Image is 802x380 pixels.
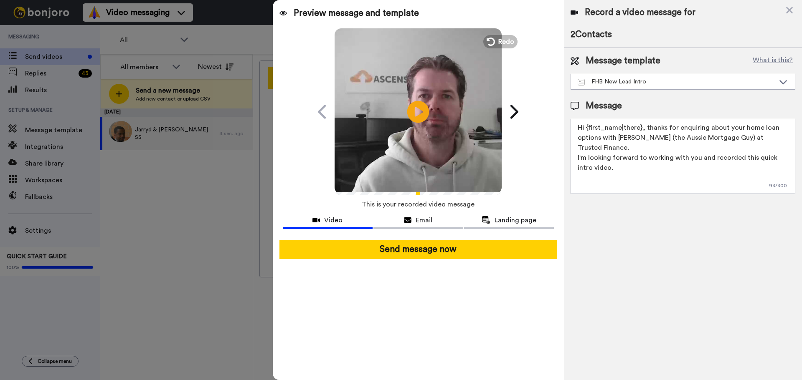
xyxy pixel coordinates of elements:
[324,215,343,225] span: Video
[586,55,660,67] span: Message template
[279,240,557,259] button: Send message now
[495,215,536,225] span: Landing page
[571,119,795,194] textarea: Hi {first_name|there}, thanks for enquiring about your home loan options with [PERSON_NAME] (the ...
[586,100,622,112] span: Message
[578,78,775,86] div: FHB New Lead Intro
[578,79,585,86] img: Message-temps.svg
[362,195,475,214] span: This is your recorded video message
[416,215,432,225] span: Email
[750,55,795,67] button: What is this?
